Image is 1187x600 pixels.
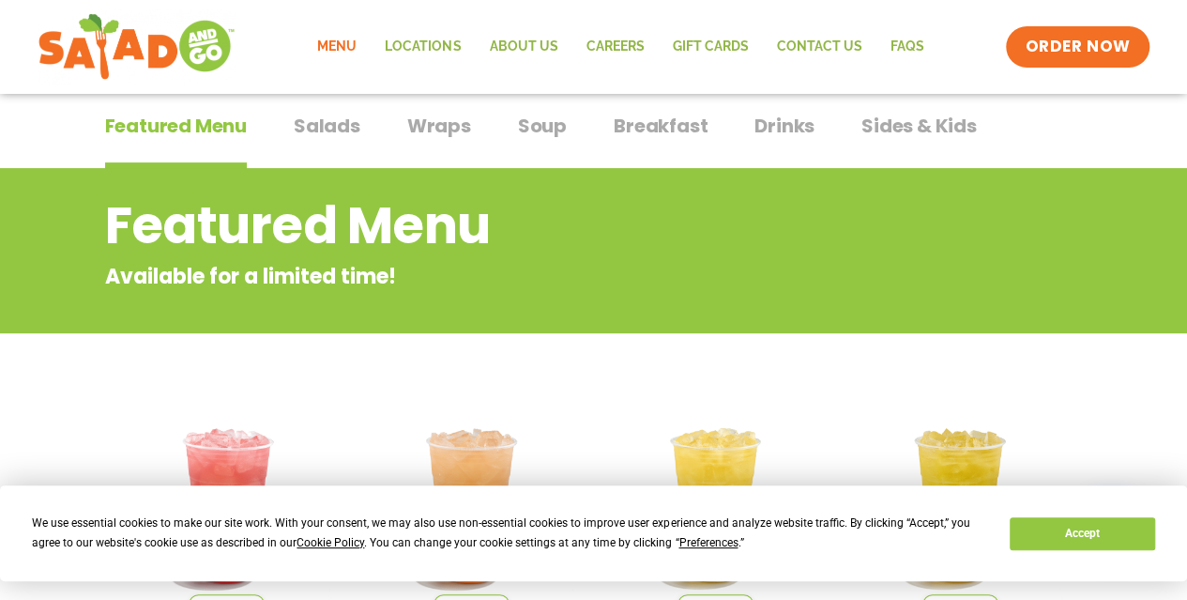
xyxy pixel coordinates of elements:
[303,25,371,69] a: Menu
[297,536,364,549] span: Cookie Policy
[754,112,814,140] span: Drinks
[371,25,475,69] a: Locations
[861,112,977,140] span: Sides & Kids
[1006,26,1149,68] a: ORDER NOW
[658,25,762,69] a: GIFT CARDS
[105,112,247,140] span: Featured Menu
[105,261,932,292] p: Available for a limited time!
[475,25,571,69] a: About Us
[875,25,937,69] a: FAQs
[105,105,1083,169] div: Tabbed content
[407,112,471,140] span: Wraps
[294,112,360,140] span: Salads
[32,514,987,553] div: We use essential cookies to make our site work. With your consent, we may also use non-essential ...
[38,9,236,85] img: new-SAG-logo-768×292
[1010,517,1154,550] button: Accept
[762,25,875,69] a: Contact Us
[1025,36,1130,58] span: ORDER NOW
[303,25,937,69] nav: Menu
[571,25,658,69] a: Careers
[614,112,708,140] span: Breakfast
[678,536,738,549] span: Preferences
[518,112,567,140] span: Soup
[105,188,932,264] h2: Featured Menu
